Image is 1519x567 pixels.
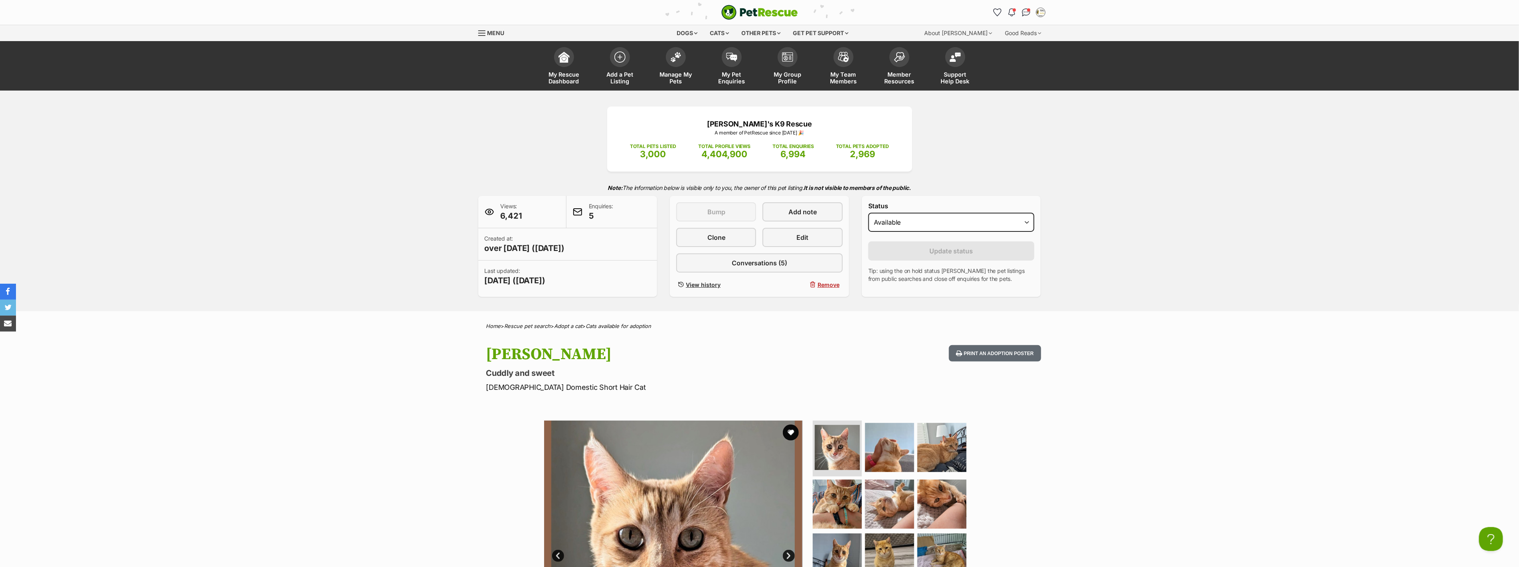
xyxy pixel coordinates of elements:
[466,323,1053,329] div: > > >
[930,246,973,256] span: Update status
[676,228,756,247] a: Clone
[640,149,666,159] span: 3,000
[721,5,798,20] a: PetRescue
[602,71,638,85] span: Add a Pet Listing
[950,52,961,62] img: help-desk-icon-fdf02630f3aa405de69fd3d07c3f3aa587a6932b1a1747fa1d2bba05be0121f9.svg
[917,480,966,529] img: Photo of Ricky
[919,25,998,41] div: About [PERSON_NAME]
[698,143,751,150] p: TOTAL PROFILE VIEWS
[1479,527,1503,551] iframe: Help Scout Beacon - Open
[894,52,905,63] img: member-resources-icon-8e73f808a243e03378d46382f2149f9095a855e16c252ad45f914b54edf8863c.svg
[1008,8,1015,16] img: notifications-46538b983faf8c2785f20acdc204bb7945ddae34d4c08c2a6579f10ce5e182be.svg
[486,367,824,379] p: Cuddly and sweet
[736,25,786,41] div: Other pets
[991,6,1004,19] a: Favourites
[760,43,816,91] a: My Group Profile
[1000,25,1047,41] div: Good Reads
[1022,8,1030,16] img: chat-41dd97257d64d25036548639549fe6c8038ab92f7586957e7f3b1b290dea8141.svg
[501,202,522,221] p: Views:
[671,25,703,41] div: Dogs
[701,149,748,159] span: 4,404,900
[704,43,760,91] a: My Pet Enquiries
[648,43,704,91] a: Manage My Pets
[546,71,582,85] span: My Rescue Dashboard
[815,425,860,470] img: Photo of Ricky
[836,143,889,150] p: TOTAL PETS ADOPTED
[949,345,1041,362] button: Print an adoption poster
[1034,6,1047,19] button: My account
[781,149,806,159] span: 6,994
[589,202,613,221] p: Enquiries:
[536,43,592,91] a: My Rescue Dashboard
[772,143,814,150] p: TOTAL ENQUIRIES
[762,279,842,290] button: Remove
[871,43,927,91] a: Member Resources
[850,149,875,159] span: 2,969
[1006,6,1018,19] button: Notifications
[826,71,861,85] span: My Team Members
[1020,6,1033,19] a: Conversations
[762,202,842,221] a: Add note
[478,25,510,40] a: Menu
[762,228,842,247] a: Edit
[619,129,900,136] p: A member of PetRescue since [DATE] 🎉
[927,43,983,91] a: Support Help Desk
[770,71,806,85] span: My Group Profile
[619,119,900,129] p: [PERSON_NAME]'s K9 Rescue
[704,25,735,41] div: Cats
[816,43,871,91] a: My Team Members
[501,210,522,221] span: 6,421
[721,5,798,20] img: logo-cat-932fe2b9b8326f06289b0f2fb663e598f794de774fb13d1741a6617ecf9a85b4.svg
[485,275,545,286] span: [DATE] ([DATE])
[868,267,1035,283] p: Tip: using the on hold status [PERSON_NAME] the pet listings from public searches and close off e...
[676,253,843,273] a: Conversations (5)
[485,267,545,286] p: Last updated:
[707,233,725,242] span: Clone
[991,6,1047,19] ul: Account quick links
[658,71,694,85] span: Manage My Pets
[788,207,817,217] span: Add note
[487,30,505,36] span: Menu
[782,52,793,62] img: group-profile-icon-3fa3cf56718a62981997c0bc7e787c4b2cf8bcc04b72c1350f741eb67cf2f40e.svg
[813,480,862,529] img: Photo of Ricky
[818,281,840,289] span: Remove
[714,71,750,85] span: My Pet Enquiries
[552,550,564,562] a: Prev
[917,423,966,472] img: Photo of Ricky
[486,382,824,393] p: [DEMOGRAPHIC_DATA] Domestic Short Hair Cat
[787,25,854,41] div: Get pet support
[804,184,911,191] strong: It is not visible to members of the public.
[868,241,1035,261] button: Update status
[555,323,582,329] a: Adopt a cat
[505,323,551,329] a: Rescue pet search
[630,143,676,150] p: TOTAL PETS LISTED
[486,323,501,329] a: Home
[732,258,787,268] span: Conversations (5)
[670,52,681,62] img: manage-my-pets-icon-02211641906a0b7f246fdf0571729dbe1e7629f14944591b6c1af311fb30b64b.svg
[558,51,570,63] img: dashboard-icon-eb2f2d2d3e046f16d808141f083e7271f6b2e854fb5c12c21221c1fb7104beca.svg
[707,207,725,217] span: Bump
[1037,8,1045,16] img: Merna Karam profile pic
[676,279,756,290] a: View history
[485,243,564,254] span: over [DATE] ([DATE])
[42,96,116,99] div: *T&Cs and exclusions at [DOMAIN_NAME]
[868,202,1035,209] label: Status
[726,53,737,61] img: pet-enquiries-icon-7e3ad2cf08bfb03b45e93fb7055b45f3efa6380592205ae92323e6603595dc1f.svg
[686,281,721,289] span: View history
[592,43,648,91] a: Add a Pet Listing
[608,184,623,191] strong: Note:
[881,71,917,85] span: Member Resources
[676,202,756,221] button: Bump
[589,210,613,221] span: 5
[937,71,973,85] span: Support Help Desk
[838,52,849,62] img: team-members-icon-5396bd8760b3fe7c0b43da4ab00e1e3bb1a5d9ba89233759b79545d2d3fc5d0d.svg
[486,345,824,364] h1: [PERSON_NAME]
[586,323,652,329] a: Cats available for adoption
[797,233,809,242] span: Edit
[485,235,564,254] p: Created at:
[865,423,914,472] img: Photo of Ricky
[478,180,1041,196] p: The information below is visible only to you, the owner of this pet listing.
[614,51,626,63] img: add-pet-listing-icon-0afa8454b4691262ce3f59096e99ab1cd57d4a30225e0717b998d2c9b9846f56.svg
[783,550,795,562] a: Next
[783,425,799,441] button: favourite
